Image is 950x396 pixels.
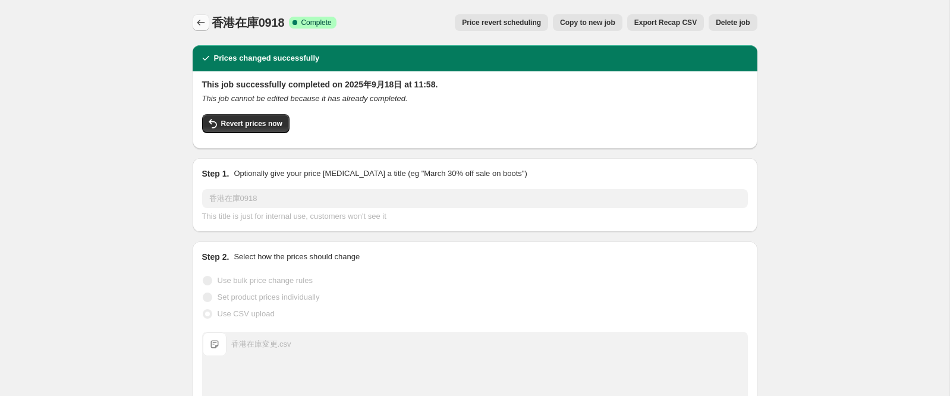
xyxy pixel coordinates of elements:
span: Export Recap CSV [634,18,697,27]
span: Complete [301,18,331,27]
span: Price revert scheduling [462,18,541,27]
p: Select how the prices should change [234,251,360,263]
div: 香港在庫変更.csv [231,338,291,350]
button: Revert prices now [202,114,290,133]
span: Set product prices individually [218,293,320,301]
button: Price revert scheduling [455,14,548,31]
span: This title is just for internal use, customers won't see it [202,212,386,221]
p: Optionally give your price [MEDICAL_DATA] a title (eg "March 30% off sale on boots") [234,168,527,180]
input: 30% off holiday sale [202,189,748,208]
span: Revert prices now [221,119,282,128]
h2: This job successfully completed on 2025年9月18日 at 11:58. [202,78,748,90]
h2: Step 1. [202,168,229,180]
button: Copy to new job [553,14,622,31]
button: Delete job [709,14,757,31]
span: Use bulk price change rules [218,276,313,285]
button: Export Recap CSV [627,14,704,31]
span: Delete job [716,18,750,27]
span: Copy to new job [560,18,615,27]
i: This job cannot be edited because it has already completed. [202,94,408,103]
h2: Prices changed successfully [214,52,320,64]
span: 香港在庫0918 [212,16,285,29]
h2: Step 2. [202,251,229,263]
button: Price change jobs [193,14,209,31]
span: Use CSV upload [218,309,275,318]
